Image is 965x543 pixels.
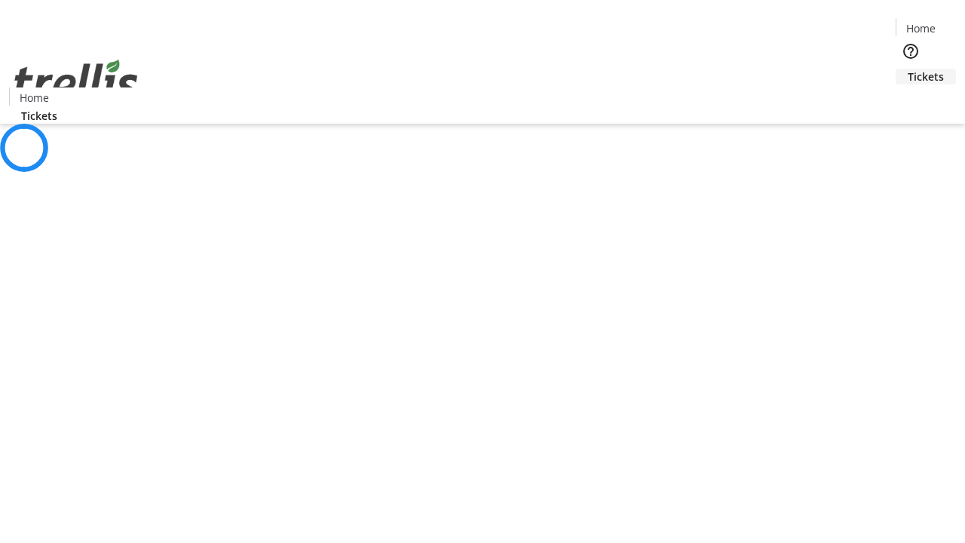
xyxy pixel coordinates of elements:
a: Home [896,20,945,36]
span: Tickets [21,108,57,124]
img: Orient E2E Organization jVxkaWNjuz's Logo [9,43,143,118]
span: Home [20,90,49,106]
span: Home [906,20,936,36]
a: Tickets [9,108,69,124]
button: Cart [896,84,926,115]
a: Home [10,90,58,106]
button: Help [896,36,926,66]
a: Tickets [896,69,956,84]
span: Tickets [908,69,944,84]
